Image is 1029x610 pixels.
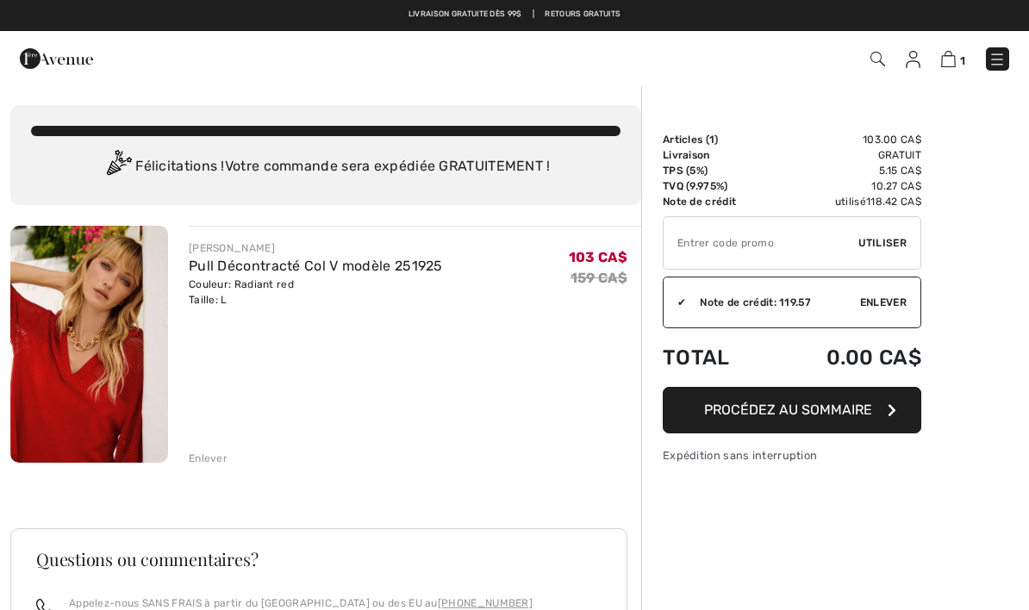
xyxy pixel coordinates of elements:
[663,194,776,209] td: Note de crédit
[189,240,443,256] div: [PERSON_NAME]
[20,49,93,65] a: 1ère Avenue
[866,196,921,208] span: 118.42 CA$
[663,387,921,433] button: Procédez au sommaire
[664,217,858,269] input: Code promo
[10,226,168,463] img: Pull Décontracté Col V modèle 251925
[569,249,627,265] span: 103 CA$
[776,328,921,387] td: 0.00 CA$
[704,401,872,418] span: Procédez au sommaire
[571,270,627,286] s: 159 CA$
[686,295,860,310] div: Note de crédit: 119.57
[960,54,965,67] span: 1
[101,150,135,184] img: Congratulation2.svg
[663,328,776,387] td: Total
[663,447,921,464] div: Expédition sans interruption
[663,147,776,163] td: Livraison
[776,132,921,147] td: 103.00 CA$
[776,163,921,178] td: 5.15 CA$
[860,295,907,310] span: Enlever
[20,41,93,76] img: 1ère Avenue
[533,9,534,21] span: |
[664,295,686,310] div: ✔
[988,51,1006,68] img: Menu
[663,132,776,147] td: Articles ( )
[189,258,443,274] a: Pull Décontracté Col V modèle 251925
[776,194,921,209] td: utilisé
[663,163,776,178] td: TPS (5%)
[776,147,921,163] td: Gratuit
[906,51,920,68] img: Mes infos
[36,551,602,568] h3: Questions ou commentaires?
[545,9,621,21] a: Retours gratuits
[189,277,443,308] div: Couleur: Radiant red Taille: L
[776,178,921,194] td: 10.27 CA$
[709,134,714,146] span: 1
[438,597,533,609] a: [PHONE_NUMBER]
[189,451,228,466] div: Enlever
[31,150,621,184] div: Félicitations ! Votre commande sera expédiée GRATUITEMENT !
[870,52,885,66] img: Recherche
[408,9,522,21] a: Livraison gratuite dès 99$
[663,178,776,194] td: TVQ (9.975%)
[941,48,965,69] a: 1
[858,235,907,251] span: Utiliser
[941,51,956,67] img: Panier d'achat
